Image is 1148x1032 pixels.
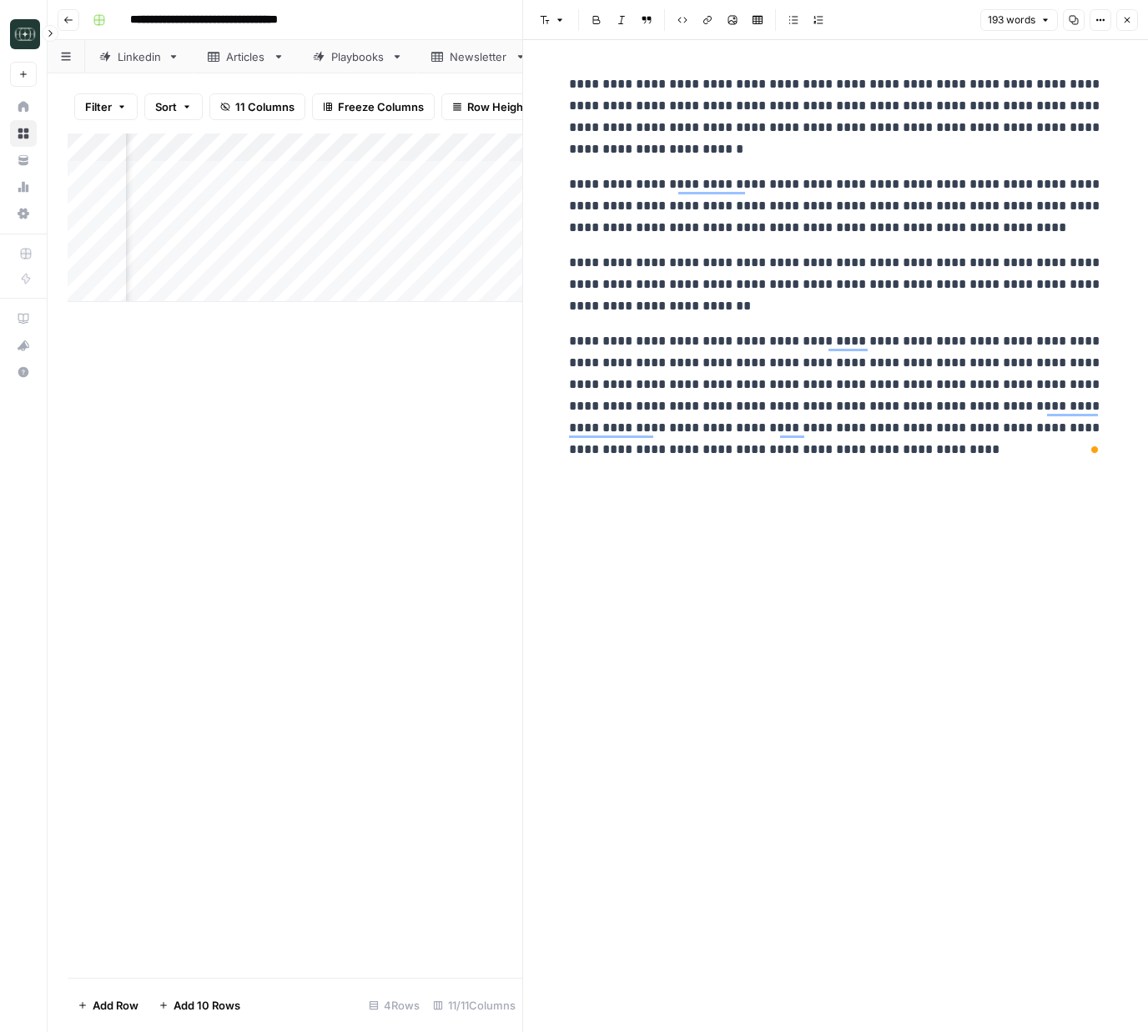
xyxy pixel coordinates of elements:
button: Add Row [68,992,149,1019]
span: Row Height [467,98,527,115]
div: To enrich screen reader interactions, please activate Accessibility in Grammarly extension settings [559,67,1113,467]
div: What's new? [11,333,36,358]
div: 4 Rows [362,992,426,1019]
a: Usage [10,174,37,200]
a: Articles [194,40,299,73]
span: 11 Columns [235,98,295,115]
span: Add Row [93,997,138,1014]
span: Sort [155,98,177,115]
a: Linkedin [85,40,194,73]
a: Newsletter [417,40,541,73]
a: Your Data [10,147,37,174]
span: Freeze Columns [338,98,424,115]
div: 11/11 Columns [426,992,522,1019]
button: Add 10 Rows [149,992,250,1019]
a: AirOps Academy [10,305,37,332]
button: Filter [74,93,138,120]
button: 193 words [980,9,1058,31]
button: 11 Columns [209,93,305,120]
div: Linkedin [118,48,161,65]
img: Catalyst Logo [10,19,40,49]
span: 193 words [988,13,1035,28]
div: Playbooks [331,48,385,65]
span: Filter [85,98,112,115]
button: Row Height [441,93,538,120]
a: Settings [10,200,37,227]
button: What's new? [10,332,37,359]
button: Workspace: Catalyst [10,13,37,55]
button: Freeze Columns [312,93,435,120]
div: Newsletter [450,48,508,65]
div: Articles [226,48,266,65]
button: Help + Support [10,359,37,385]
a: Playbooks [299,40,417,73]
a: Browse [10,120,37,147]
button: Sort [144,93,203,120]
span: Add 10 Rows [174,997,240,1014]
a: Home [10,93,37,120]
